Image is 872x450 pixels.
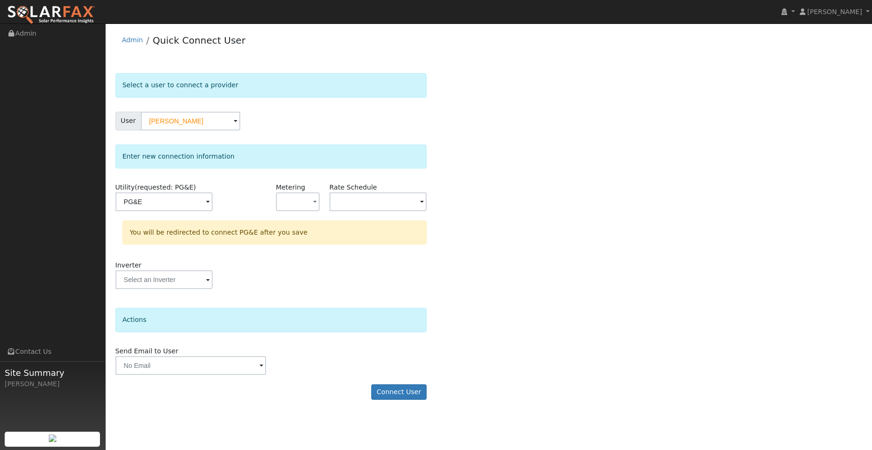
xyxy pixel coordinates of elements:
[115,260,142,270] label: Inverter
[329,183,377,192] label: Rate Schedule
[115,270,213,289] input: Select an Inverter
[115,356,266,375] input: No Email
[122,36,143,44] a: Admin
[371,384,427,400] button: Connect User
[115,145,427,168] div: Enter new connection information
[7,5,95,25] img: SolarFax
[115,308,427,332] div: Actions
[135,183,196,191] span: (requested: PG&E)
[115,112,141,130] span: User
[122,221,427,244] div: You will be redirected to connect PG&E after you save
[115,183,196,192] label: Utility
[5,366,100,379] span: Site Summary
[153,35,245,46] a: Quick Connect User
[49,435,56,442] img: retrieve
[276,183,306,192] label: Metering
[115,73,427,97] div: Select a user to connect a provider
[141,112,240,130] input: Select a User
[115,192,213,211] input: Select a Utility
[807,8,862,15] span: [PERSON_NAME]
[115,346,178,356] label: Send Email to User
[5,379,100,389] div: [PERSON_NAME]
